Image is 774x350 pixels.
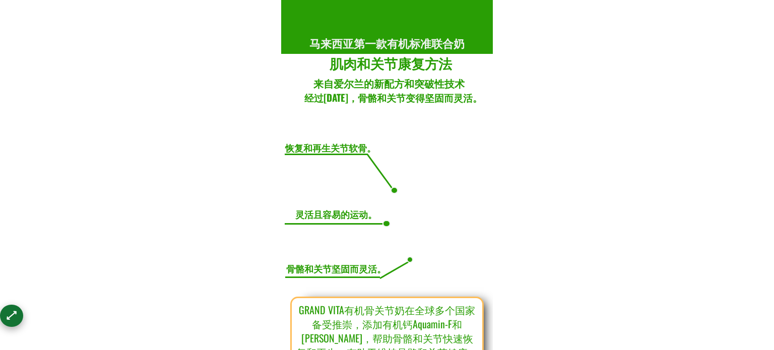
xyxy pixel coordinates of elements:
div: 肌肉和关节康复方法 [281,54,500,73]
h3: 灵活且容易的运动。 [285,208,388,221]
p: 马来西亚第一款有机标准联合奶 [281,33,493,54]
h3: 来自爱尔兰的新配方和突破性技术 [297,76,482,91]
h3: 经过[DATE]，骨骼和关节变得坚固而灵活。 [291,91,495,104]
div: ⟷ [4,308,19,324]
h3: 骨骼和关节坚固而灵活。 [285,263,387,275]
h3: 恢复和再生关节软骨。 [285,142,376,155]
